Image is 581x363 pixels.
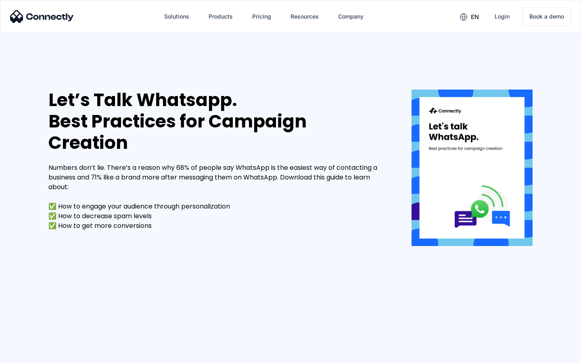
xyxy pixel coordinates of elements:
div: Let’s Talk Whatsapp. Best Practices for Campaign Creation [48,90,387,153]
div: Company [338,11,364,22]
div: Login [495,11,510,22]
div: Numbers don’t lie. There’s a reason why 68% of people say WhatsApp is the easiest way of contacti... [48,163,387,231]
img: Connectly Logo [10,10,74,23]
div: Pricing [252,11,271,22]
div: Products [209,11,233,22]
ul: Language list [16,349,48,360]
a: Book a demo [522,7,571,26]
div: en [471,11,479,23]
aside: Language selected: English [8,349,48,360]
a: Pricing [246,7,278,26]
a: Login [488,7,516,26]
div: Solutions [164,11,189,22]
div: Resources [290,11,319,22]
